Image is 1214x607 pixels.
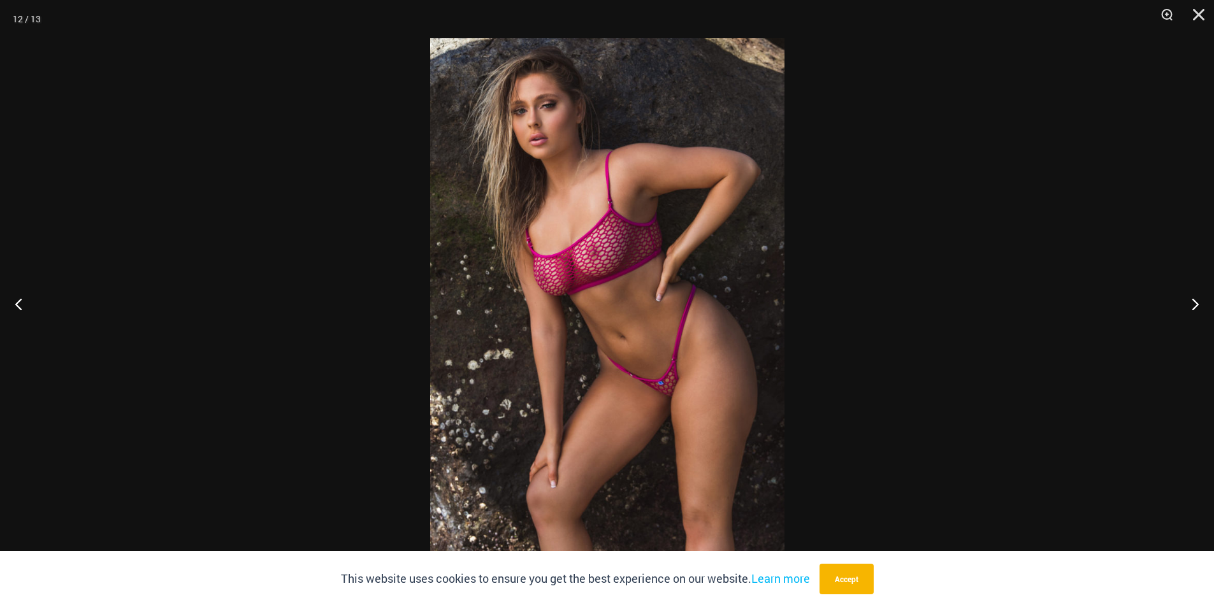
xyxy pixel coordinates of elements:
img: Show Stopper Fuchsia 332 Top 454 Bottom 01 [430,38,784,569]
button: Next [1166,272,1214,336]
p: This website uses cookies to ensure you get the best experience on our website. [341,569,810,589]
a: Learn more [751,571,810,586]
div: 12 / 13 [13,10,41,29]
button: Accept [820,564,874,594]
